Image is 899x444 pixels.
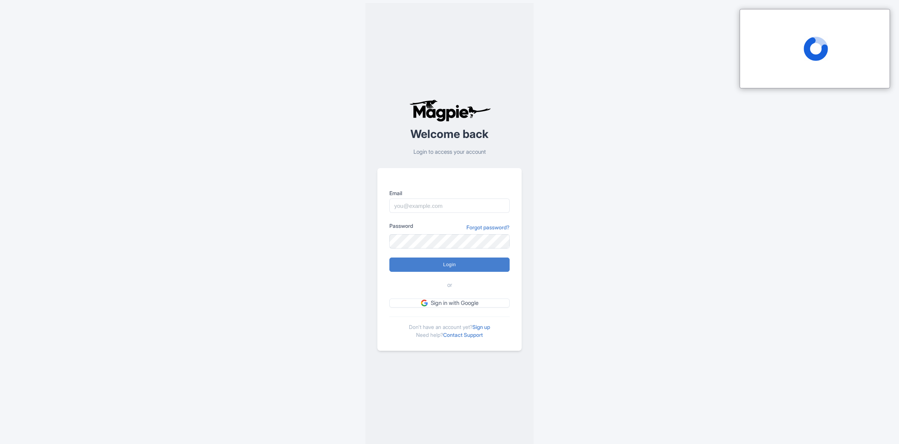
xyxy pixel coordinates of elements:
[389,189,510,197] label: Email
[804,36,828,61] span: Loading
[377,148,522,156] p: Login to access your account
[447,281,452,289] span: or
[407,99,492,122] img: logo-ab69f6fb50320c5b225c76a69d11143b.png
[466,223,510,231] a: Forgot password?
[389,199,510,213] input: you@example.com
[389,258,510,272] input: Login
[389,299,510,308] a: Sign in with Google
[421,300,428,306] img: google.svg
[389,222,413,230] label: Password
[377,128,522,140] h2: Welcome back
[472,324,490,330] a: Sign up
[443,332,483,338] a: Contact Support
[389,317,510,339] div: Don't have an account yet? Need help?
